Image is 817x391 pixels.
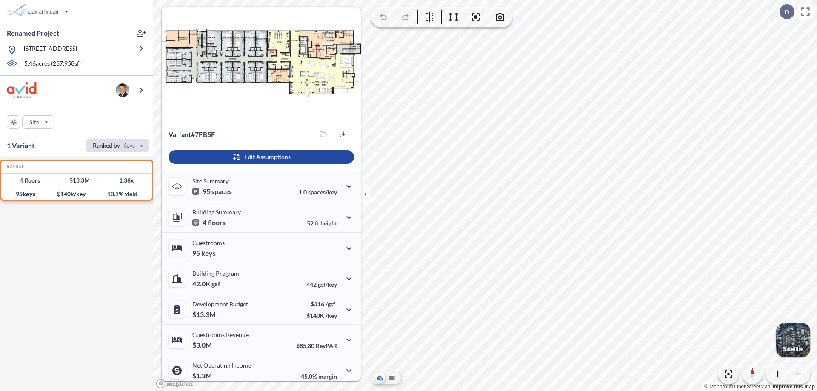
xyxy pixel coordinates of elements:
[192,270,239,277] p: Building Program
[299,188,337,196] p: 1.0
[296,342,337,349] p: $85.80
[308,188,337,196] span: spaces/key
[306,300,337,308] p: $316
[773,384,815,390] a: Improve this map
[22,115,54,129] button: Site
[192,187,232,196] p: 95
[729,384,770,390] a: OpenStreetMap
[783,345,803,352] p: Satellite
[162,7,361,123] img: Floorplans preview
[24,59,81,68] p: 5.46 acres ( 237,958 sf)
[301,373,337,380] p: 45.0%
[24,44,77,55] p: [STREET_ADDRESS]
[192,208,241,216] p: Building Summary
[211,187,232,196] span: spaces
[201,249,216,257] span: keys
[320,220,337,227] span: height
[192,331,249,338] p: Guestrooms Revenue
[192,177,229,185] p: Site Summary
[211,280,220,288] span: gsf
[192,362,251,369] p: Net Operating Income
[318,281,337,288] span: gsf/key
[192,249,216,257] p: 95
[326,312,337,319] span: /key
[29,118,39,126] p: Site
[192,341,213,349] p: $3.0M
[7,82,38,98] img: BrandImage
[318,373,337,380] span: margin
[192,280,220,288] p: 42.0K
[169,150,354,164] button: Edit Assumptions
[316,342,337,349] span: RevPAR
[244,153,291,161] p: Edit Assumptions
[375,373,385,383] button: Aerial View
[7,140,34,151] p: 1 Variant
[306,312,337,319] p: $140K
[192,218,226,227] p: 4
[169,130,215,139] p: # 7fb5f
[776,323,810,357] img: Switcher Image
[5,163,25,169] h5: Click to copy the code
[86,139,149,152] button: Ranked by Keys
[192,371,213,380] p: $1.3M
[156,379,193,388] a: Mapbox homepage
[116,83,129,97] img: user logo
[307,220,337,227] p: 52
[306,281,337,288] p: 442
[387,373,397,383] button: Site Plan
[315,220,319,227] span: ft
[776,323,810,357] button: Switcher ImageSatellite
[208,218,226,227] span: floors
[169,130,191,138] span: Variant
[784,8,789,16] p: D
[7,29,59,38] p: Renamed Project
[192,239,225,246] p: Guestrooms
[192,310,217,319] p: $13.3M
[326,300,335,308] span: /gsf
[704,384,728,390] a: Mapbox
[192,300,248,308] p: Development Budget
